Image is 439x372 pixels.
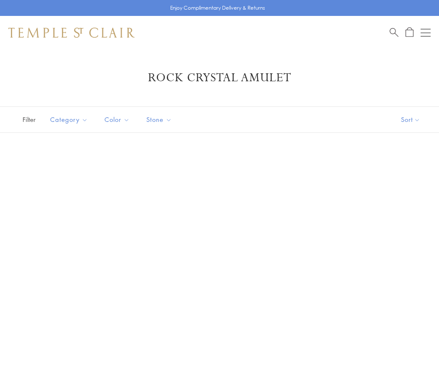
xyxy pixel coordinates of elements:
[170,4,265,12] p: Enjoy Complimentary Delivery & Returns
[390,27,398,38] a: Search
[406,27,413,38] a: Open Shopping Bag
[44,110,94,129] button: Category
[100,114,136,125] span: Color
[382,107,439,132] button: Show sort by
[98,110,136,129] button: Color
[140,110,178,129] button: Stone
[142,114,178,125] span: Stone
[21,70,418,85] h1: Rock Crystal Amulet
[8,28,135,38] img: Temple St. Clair
[46,114,94,125] span: Category
[421,28,431,38] button: Open navigation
